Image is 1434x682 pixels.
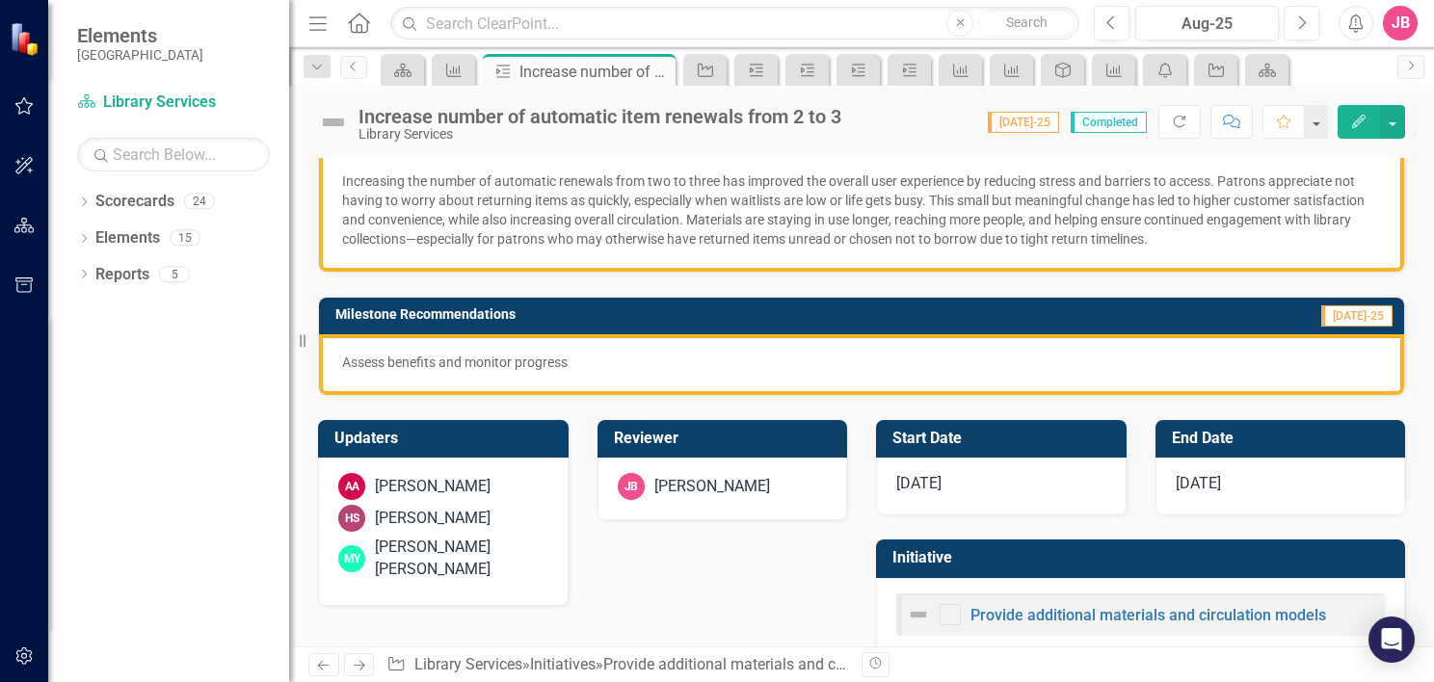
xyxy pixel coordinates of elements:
[375,508,491,530] div: [PERSON_NAME]
[1172,430,1396,447] h3: End Date
[386,654,847,676] div: » » »
[342,353,1381,372] p: Assess benefits and monitor progress
[1383,6,1418,40] button: JB
[892,549,1395,566] h3: Initiative
[414,655,522,673] a: Library Services
[159,266,190,282] div: 5
[10,22,43,56] img: ClearPoint Strategy
[95,191,174,213] a: Scorecards
[907,603,930,626] img: Not Defined
[970,606,1326,624] a: Provide additional materials and circulation models
[1142,13,1272,36] div: Aug-25
[1006,14,1048,30] span: Search
[95,227,160,249] a: Elements
[77,24,203,47] span: Elements
[334,430,559,447] h3: Updaters
[335,307,1088,322] h3: Milestone Recommendations
[318,107,349,138] img: Not Defined
[338,505,365,532] div: HS
[95,264,149,286] a: Reports
[1135,6,1279,40] button: Aug-25
[170,230,200,247] div: 15
[530,655,596,673] a: Initiatives
[77,138,270,171] input: Search Below...
[390,7,1079,40] input: Search ClearPoint...
[654,476,770,498] div: [PERSON_NAME]
[603,655,953,673] a: Provide additional materials and circulation models
[1368,616,1415,663] div: Open Intercom Messenger
[358,106,841,127] div: Increase number of automatic item renewals from 2 to 3
[988,112,1059,133] span: [DATE]-25
[1071,112,1147,133] span: Completed
[1176,474,1221,492] span: [DATE]
[184,194,215,210] div: 24
[519,60,671,84] div: Increase number of automatic item renewals from 2 to 3
[358,127,841,142] div: Library Services
[1321,305,1393,327] span: [DATE]-25
[618,473,645,500] div: JB
[375,476,491,498] div: [PERSON_NAME]
[77,92,270,114] a: Library Services
[338,545,365,572] div: MY
[77,47,203,63] small: [GEOGRAPHIC_DATA]
[342,171,1381,249] p: Increasing the number of automatic renewals from two to three has improved the overall user exper...
[892,430,1117,447] h3: Start Date
[338,473,365,500] div: AA
[896,474,942,492] span: [DATE]
[614,430,838,447] h3: Reviewer
[978,10,1075,37] button: Search
[375,537,548,581] div: [PERSON_NAME] [PERSON_NAME]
